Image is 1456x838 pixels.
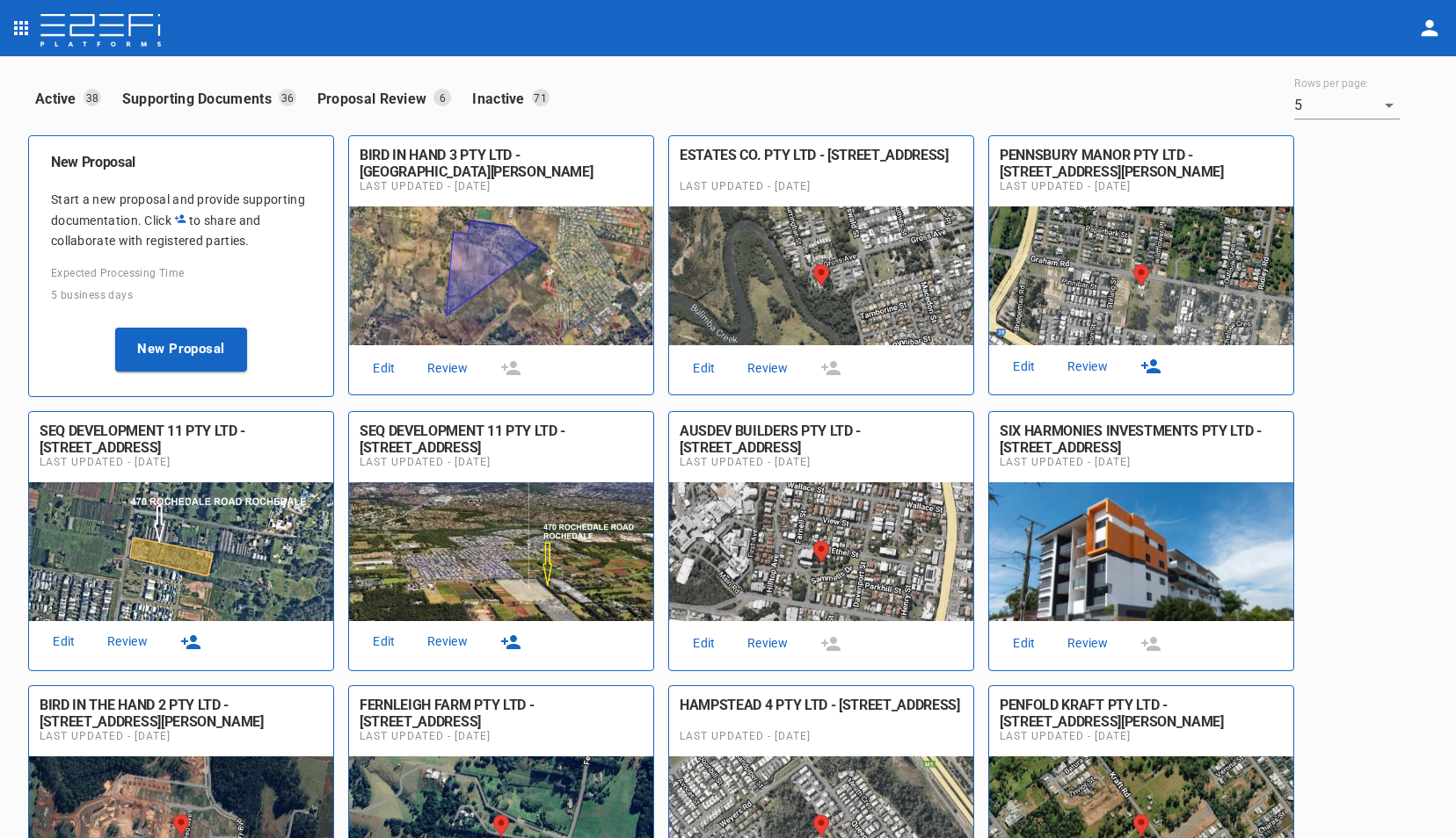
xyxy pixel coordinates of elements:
a: Review [419,357,476,380]
img: Proposal Image [349,482,653,621]
div: ESTATES CO. PTY LTD - [STREET_ADDRESS] [680,147,963,163]
p: 36 [279,89,296,106]
img: Proposal Image [349,206,653,345]
span: Last Updated - [DATE] [680,456,963,468]
div: SEQ DEVELOPMENT 11 PTY LTD - [STREET_ADDRESS] [40,423,323,456]
h6: SEQ DEVELOPMENT 11 PTY LTD - 470 Rochedale Rd, Rochedale [40,423,323,456]
p: Proposal Review [317,89,434,109]
a: Review [739,632,796,655]
label: Rows per page: [1294,76,1368,91]
a: Review [99,630,156,654]
div: FERNLEIGH FARM PTY LTD - [STREET_ADDRESS] [360,697,643,730]
span: Last Updated - [DATE] [360,456,643,468]
a: Edit [356,357,412,380]
img: Proposal Image [989,206,1293,345]
h6: HAMPSTEAD 4 PTY LTD - 15 Aramis Pl, Nudgee [680,697,963,730]
h6: SIX HARMONIES INVESTMENTS PTY LTD - 3 Grout Street, MacGregor [1000,423,1283,456]
a: Edit [676,357,732,380]
a: Edit [996,355,1052,379]
p: 6 [433,89,451,106]
h6: FERNLEIGH FARM PTY LTD - 663 Fernleigh Rd, Brooklet [360,697,643,730]
span: Last Updated - [DATE] [1000,456,1283,468]
div: SEQ DEVELOPMENT 11 PTY LTD - [STREET_ADDRESS] [360,423,643,456]
p: 71 [532,89,550,106]
img: Proposal Image [669,206,973,345]
a: Review [1059,632,1116,655]
a: Review [1059,355,1116,379]
div: HAMPSTEAD 4 PTY LTD - [STREET_ADDRESS] [680,697,963,713]
span: Last Updated - [DATE] [360,730,643,742]
h6: PENNSBURY MANOR PTY LTD - 206 Graham Rd, Bridgeman Downs [1000,147,1283,180]
h6: New Proposal [51,154,311,170]
span: Expected Processing Time 5 business days [51,267,185,301]
span: Last Updated - [DATE] [1000,730,1283,742]
div: BIRD IN THE HAND 2 PTY LTD - [STREET_ADDRESS][PERSON_NAME] [40,697,323,730]
img: Proposal Image [669,482,973,621]
a: Edit [996,632,1052,655]
h6: ESTATES CO. PTY LTD - 112 Gross Ave, Hemmant [680,147,963,180]
h6: PENFOLD KRAFT PTY LTD - 85 Kraft Rd, Pallara [1000,697,1283,730]
h6: BIRD IN HAND 3 PTY LTD - Cnr Browne Rd & Highfields Rd, Highfields [360,147,643,180]
button: New Proposal [115,328,247,372]
p: Inactive [472,89,531,109]
div: SIX HARMONIES INVESTMENTS PTY LTD - [STREET_ADDRESS] [1000,423,1283,456]
span: Last Updated - [DATE] [40,730,323,742]
a: Review [419,630,476,654]
p: Start a new proposal and provide supporting documentation. Click to share and collaborate with re... [51,190,311,251]
div: 5 [1294,91,1400,119]
a: Review [739,357,796,380]
span: Last Updated - [DATE] [680,180,963,192]
h6: SEQ DEVELOPMENT 11 PTY LTD - 470 Rochedale Rd, Rochedale [360,423,643,456]
span: Last Updated - [DATE] [1000,180,1283,192]
a: Edit [36,630,92,654]
div: AUSDEV BUILDERS PTY LTD - [STREET_ADDRESS] [680,423,963,456]
img: Proposal Image [989,482,1293,621]
a: Edit [356,630,412,654]
div: BIRD IN HAND 3 PTY LTD - [GEOGRAPHIC_DATA][PERSON_NAME] [360,147,643,180]
span: Last Updated - [DATE] [40,456,323,468]
p: Supporting Documents [122,89,279,109]
div: PENFOLD KRAFT PTY LTD - [STREET_ADDRESS][PERSON_NAME] [1000,697,1283,730]
p: Active [35,89,84,109]
p: 38 [84,89,101,106]
div: PENNSBURY MANOR PTY LTD - [STREET_ADDRESS][PERSON_NAME][PERSON_NAME][PERSON_NAME] [1000,147,1283,197]
span: Last Updated - [DATE] [360,180,643,192]
img: Proposal Image [29,482,333,621]
a: Edit [676,632,732,655]
span: Last Updated - [DATE] [680,730,963,742]
h6: AUSDEV BUILDERS PTY LTD - 23 Sammells Dr, Chermside [680,423,963,456]
h6: BIRD IN THE HAND 2 PTY LTD - 344 John Oxley Dr, Thrumster [40,697,323,730]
